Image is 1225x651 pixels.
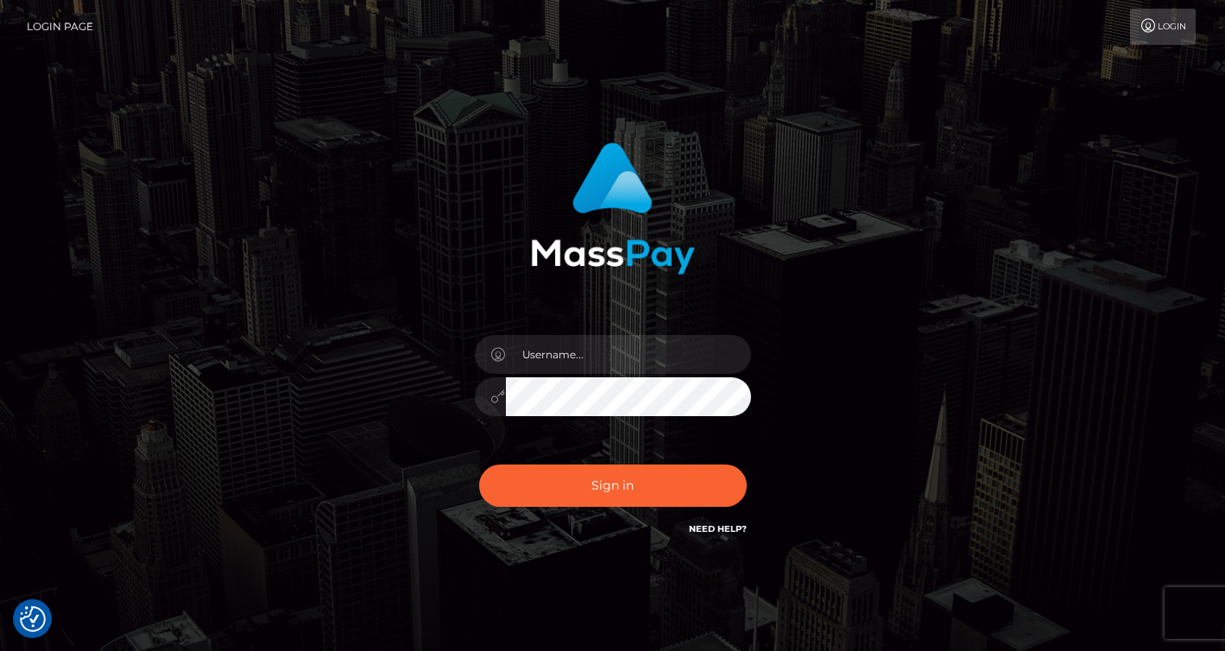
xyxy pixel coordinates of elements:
a: Need Help? [689,523,747,534]
a: Login [1130,9,1196,45]
img: Revisit consent button [20,606,46,632]
button: Consent Preferences [20,606,46,632]
button: Sign in [479,465,747,507]
a: Login Page [27,9,93,45]
img: MassPay Login [531,142,695,275]
input: Username... [506,335,751,374]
